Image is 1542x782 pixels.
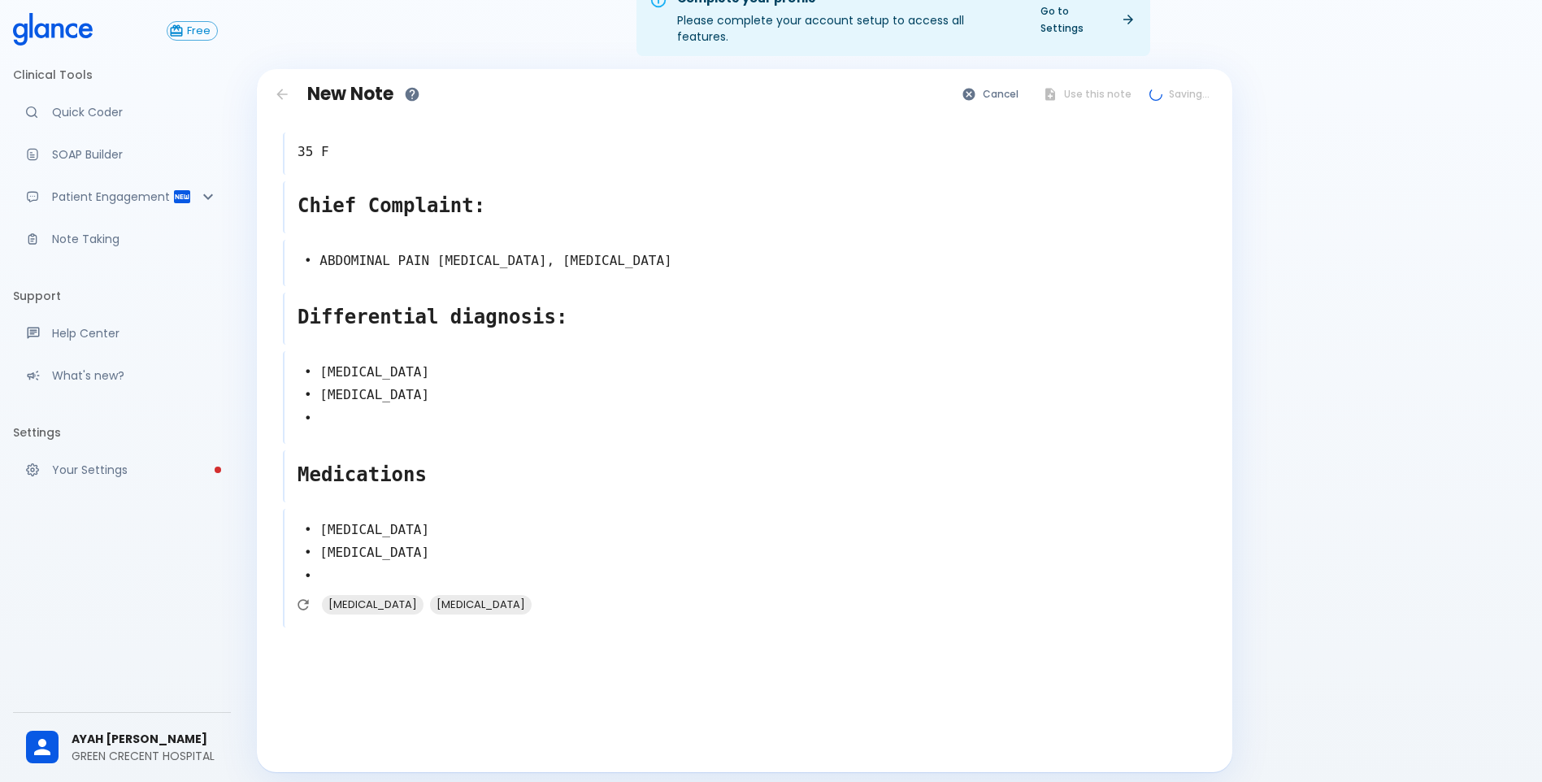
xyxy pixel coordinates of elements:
a: Please complete account setup [13,452,231,488]
span: [MEDICAL_DATA] [430,595,532,614]
p: Patient Engagement [52,189,172,205]
a: Click to view or change your subscription [167,21,231,41]
div: Patient Reports & Referrals [13,179,231,215]
a: Docugen: Compose a clinical documentation in seconds [13,137,231,172]
p: GREEN CRECENT HOSPITAL [72,748,218,764]
a: Advanced note-taking [13,221,231,257]
span: AYAH [PERSON_NAME] [72,731,218,748]
div: AYAH [PERSON_NAME]GREEN CRECENT HOSPITAL [13,719,231,775]
button: Free [167,21,218,41]
li: Clinical Tools [13,55,231,94]
textarea: • [MEDICAL_DATA] • [MEDICAL_DATA] • [285,354,1206,437]
textarea: Differential diagnosis: [285,296,1206,338]
textarea: Chief Complaint: [285,185,1206,227]
p: Quick Coder [52,104,218,120]
textarea: 35 F [285,136,1206,168]
span: [MEDICAL_DATA] [322,595,424,614]
li: Support [13,276,231,315]
a: Moramiz: Find ICD10AM codes instantly [13,94,231,130]
button: Cancel and go back to notes [953,82,1028,106]
button: How to use notes [400,82,424,106]
p: SOAP Builder [52,146,218,163]
h1: New Note [307,84,393,105]
p: What's new? [52,367,218,384]
textarea: • ABDOMINAL PAIN [MEDICAL_DATA], [MEDICAL_DATA] [285,243,1206,280]
p: Note Taking [52,231,218,247]
p: Help Center [52,325,218,341]
textarea: • [MEDICAL_DATA] • [MEDICAL_DATA] • [285,512,1206,595]
li: Settings [13,413,231,452]
div: Recent updates and feature releases [13,358,231,393]
p: Your Settings [52,462,218,478]
button: Refresh suggestions [291,593,315,617]
textarea: Medications [285,454,1206,496]
span: Free [180,25,217,37]
a: Get help from our support team [13,315,231,351]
